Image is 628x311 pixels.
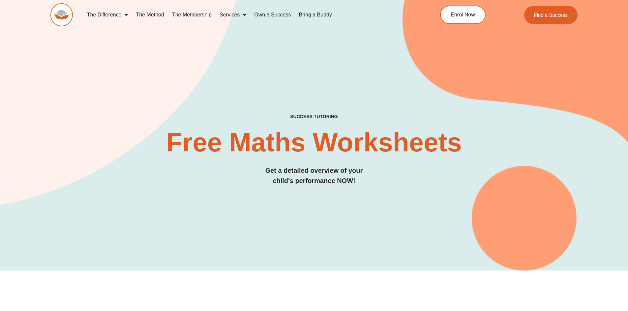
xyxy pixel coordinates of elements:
[132,7,168,22] a: The Method
[168,7,216,22] a: The Membership
[50,129,578,156] h2: Free Maths Worksheets​
[295,7,336,22] a: Bring a Buddy
[534,13,568,17] span: Find a Success
[524,6,578,24] a: Find a Success
[440,6,486,24] a: Enrol Now
[50,166,578,186] h3: Get a detailed overview of your child's performance NOW!
[216,7,250,22] a: Services
[50,114,578,119] h4: SUCCESS TUTORING​
[83,7,410,22] nav: Menu
[250,7,295,22] a: Own a Success
[83,7,132,22] a: The Difference
[451,12,475,17] span: Enrol Now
